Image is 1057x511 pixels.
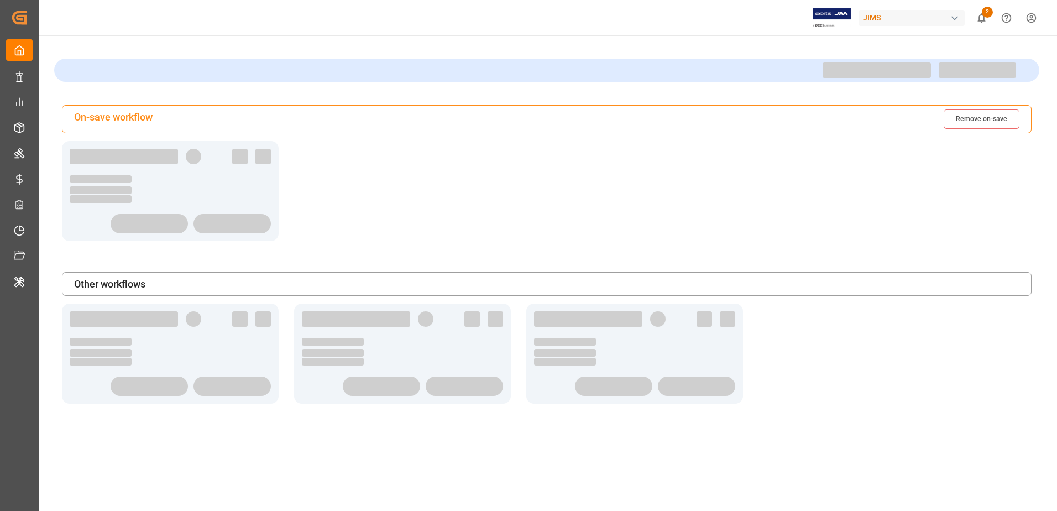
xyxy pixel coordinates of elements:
button: JIMS [859,7,969,28]
button: Remove on-save [944,109,1019,129]
button: Help Center [994,6,1019,30]
div: JIMS [859,10,965,26]
button: show 2 new notifications [969,6,994,30]
span: 2 [982,7,993,18]
img: Exertis%20JAM%20-%20Email%20Logo.jpg_1722504956.jpg [813,8,851,28]
div: Other workflows [62,272,1032,296]
div: On-save workflow [74,109,153,129]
